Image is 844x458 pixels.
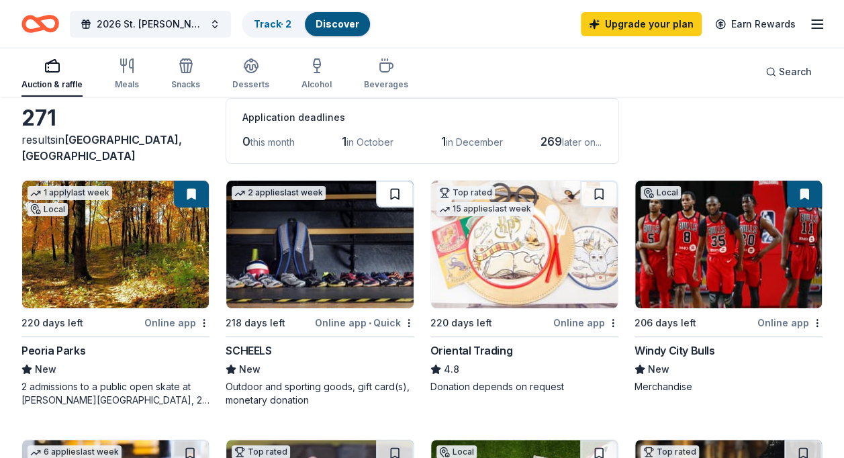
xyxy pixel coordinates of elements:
div: Outdoor and sporting goods, gift card(s), monetary donation [226,380,414,407]
div: Online app [553,314,618,331]
div: Online app [757,314,823,331]
a: Image for SCHEELS2 applieslast week218 days leftOnline app•QuickSCHEELSNewOutdoor and sporting go... [226,180,414,407]
button: Snacks [171,52,200,97]
div: 2 applies last week [232,186,326,200]
div: Desserts [232,79,269,90]
div: Oriental Trading [430,342,513,359]
div: 218 days left [226,315,285,331]
span: New [648,361,669,377]
div: 220 days left [430,315,492,331]
button: Meals [115,52,139,97]
div: Meals [115,79,139,90]
a: Track· 2 [254,18,291,30]
a: Home [21,8,59,40]
span: 4.8 [444,361,459,377]
span: 269 [541,134,562,148]
span: in October [346,136,393,148]
button: Desserts [232,52,269,97]
div: SCHEELS [226,342,271,359]
div: 271 [21,105,209,132]
img: Image for Oriental Trading [431,181,618,308]
a: Earn Rewards [707,12,804,36]
div: Merchandise [635,380,823,394]
img: Image for SCHEELS [226,181,413,308]
div: 220 days left [21,315,83,331]
span: [GEOGRAPHIC_DATA], [GEOGRAPHIC_DATA] [21,133,182,163]
img: Image for Peoria Parks [22,181,209,308]
div: Online app Quick [315,314,414,331]
div: 206 days left [635,315,696,331]
span: 1 [342,134,346,148]
div: Windy City Bulls [635,342,715,359]
span: New [35,361,56,377]
div: 1 apply last week [28,186,112,200]
div: Peoria Parks [21,342,85,359]
span: • [369,318,371,328]
div: Online app [144,314,209,331]
div: results [21,132,209,164]
img: Image for Windy City Bulls [635,181,822,308]
div: Application deadlines [242,109,602,126]
span: New [239,361,261,377]
button: Search [755,58,823,85]
div: Snacks [171,79,200,90]
a: Image for Windy City BullsLocal206 days leftOnline appWindy City BullsNewMerchandise [635,180,823,394]
span: this month [250,136,295,148]
a: Image for Oriental TradingTop rated15 applieslast week220 days leftOnline appOriental Trading4.8D... [430,180,618,394]
div: Auction & raffle [21,79,83,90]
button: Alcohol [301,52,332,97]
button: 2026 St. [PERSON_NAME] Auction [70,11,231,38]
div: Top rated [436,186,495,199]
span: 0 [242,134,250,148]
a: Image for Peoria Parks1 applylast weekLocal220 days leftOnline appPeoria ParksNew2 admissions to ... [21,180,209,407]
button: Beverages [364,52,408,97]
span: Search [779,64,812,80]
div: Alcohol [301,79,332,90]
div: Donation depends on request [430,380,618,394]
div: Beverages [364,79,408,90]
span: in December [446,136,503,148]
span: in [21,133,182,163]
button: Track· 2Discover [242,11,371,38]
span: 1 [441,134,446,148]
div: 15 applies last week [436,202,534,216]
div: Local [28,203,68,216]
button: Auction & raffle [21,52,83,97]
div: 2 admissions to a public open skate at [PERSON_NAME][GEOGRAPHIC_DATA], 2 admissions to [GEOGRAPHI... [21,380,209,407]
div: Local [641,186,681,199]
a: Upgrade your plan [581,12,702,36]
a: Discover [316,18,359,30]
span: later on... [562,136,602,148]
span: 2026 St. [PERSON_NAME] Auction [97,16,204,32]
